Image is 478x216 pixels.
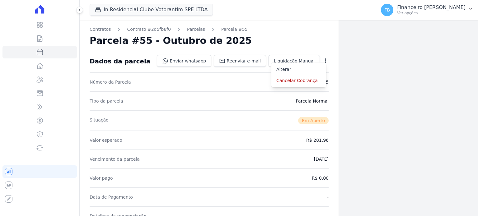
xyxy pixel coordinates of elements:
[221,26,248,33] a: Parcela #55
[90,79,131,85] dt: Número da Parcela
[314,156,329,162] dd: [DATE]
[227,58,261,64] span: Reenviar e-mail
[90,26,111,33] a: Contratos
[271,75,326,86] a: Cancelar Cobrança
[306,137,329,143] dd: R$ 281,96
[90,117,109,124] dt: Situação
[214,55,266,67] a: Reenviar e-mail
[269,55,320,67] a: Liquidação Manual
[187,26,205,33] a: Parcelas
[397,11,466,16] p: Ver opções
[90,175,113,181] dt: Valor pago
[271,64,326,75] a: Alterar
[90,137,122,143] dt: Valor esperado
[327,194,329,200] dd: -
[127,26,171,33] a: Contrato #2d5fb8f0
[296,98,329,104] dd: Parcela Normal
[384,8,390,12] span: FB
[312,175,329,181] dd: R$ 0,00
[90,35,252,46] h2: Parcela #55 - Outubro de 2025
[397,4,466,11] p: Financeiro [PERSON_NAME]
[90,98,123,104] dt: Tipo da parcela
[298,117,329,124] span: Em Aberto
[90,194,133,200] dt: Data de Pagamento
[274,58,315,64] span: Liquidação Manual
[376,1,478,19] button: FB Financeiro [PERSON_NAME] Ver opções
[157,55,211,67] a: Enviar whatsapp
[90,26,329,33] nav: Breadcrumb
[90,4,213,16] button: In Residencial Clube Votorantim SPE LTDA
[90,57,150,65] div: Dados da parcela
[90,156,140,162] dt: Vencimento da parcela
